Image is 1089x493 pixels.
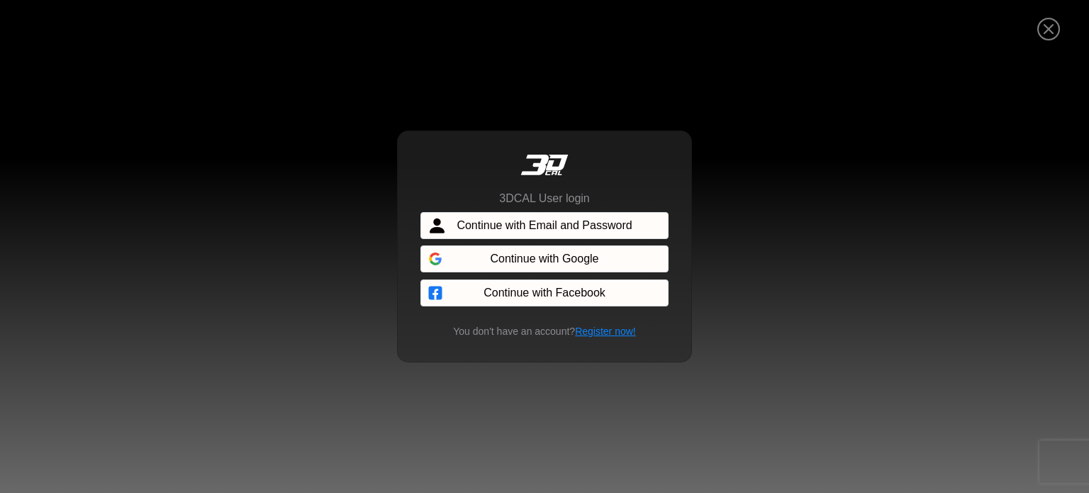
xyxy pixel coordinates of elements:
iframe: Sign in with Google Button [413,244,576,275]
small: You don't have an account? [445,324,644,339]
span: Continue with Email and Password [457,217,632,234]
h6: 3DCAL User login [499,192,589,205]
button: Continue with Email and Password [420,212,669,239]
a: Register now! [575,326,636,337]
button: Close [1030,10,1068,50]
button: Continue with Facebook [420,279,669,306]
span: Continue with Facebook [484,284,605,301]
